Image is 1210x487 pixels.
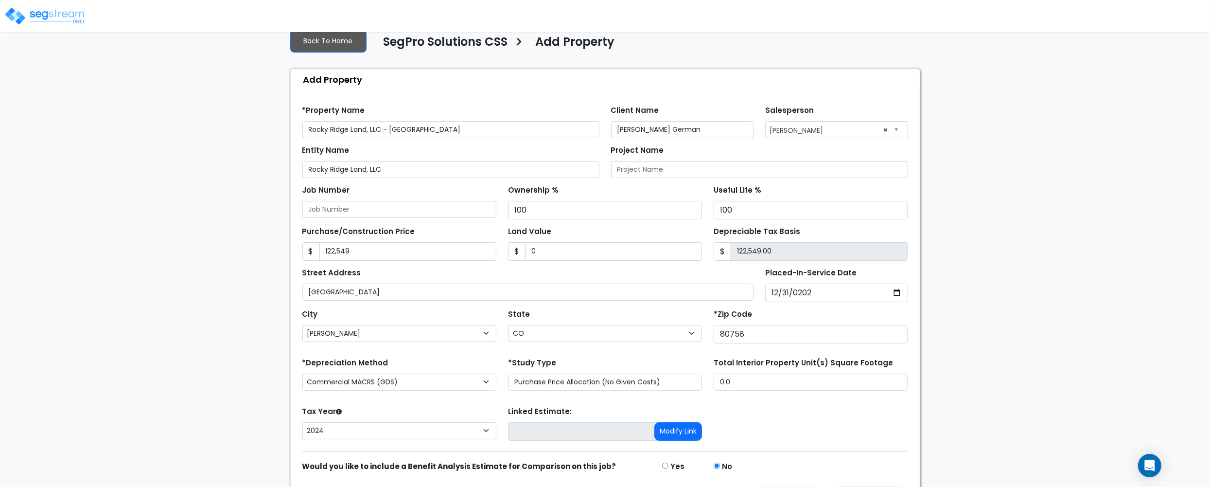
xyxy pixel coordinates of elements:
[525,242,702,261] input: Land Value
[508,226,551,237] label: Land Value
[765,121,908,138] span: Zack Driscoll
[508,309,530,320] label: State
[611,121,754,138] input: Client Name
[611,105,659,116] label: Client Name
[302,358,388,369] label: *Depreciation Method
[714,325,908,343] input: Zip Code
[4,6,87,26] img: logo_pro_r.png
[884,123,888,137] span: ×
[508,358,556,369] label: *Study Type
[714,185,761,196] label: Useful Life %
[611,145,664,156] label: Project Name
[290,30,367,53] a: Back To Home
[611,161,908,178] input: Project Name
[731,242,908,261] input: 0.00
[714,358,893,369] label: Total Interior Property Unit(s) Square Footage
[714,309,752,320] label: *Zip Code
[302,105,365,116] label: *Property Name
[302,284,754,301] input: Street Address
[654,422,702,441] button: Modify Link
[670,461,684,472] label: Yes
[319,242,496,261] input: Purchase or Construction Price
[508,242,526,261] span: $
[384,35,508,52] h4: SegPro Solutions CSS
[302,309,318,320] label: City
[515,34,524,53] h3: >
[376,35,508,55] a: SegPro Solutions CSS
[528,35,615,55] a: Add Property
[302,201,496,218] input: Job Number
[302,226,415,237] label: Purchase/Construction Price
[766,122,908,137] span: Zack Driscoll
[536,35,615,52] h4: Add Property
[302,461,616,471] strong: Would you like to include a Benefit Analysis Estimate for Comparison on this job?
[302,161,599,178] input: Entity Name
[296,69,920,90] div: Add Property
[302,121,599,138] input: Property Name
[714,201,908,219] input: Useful Life %
[302,406,342,417] label: Tax Year
[508,201,702,219] input: Ownership %
[302,185,350,196] label: Job Number
[302,268,361,279] label: Street Address
[302,242,320,261] span: $
[765,105,814,116] label: Salesperson
[714,242,731,261] span: $
[508,185,559,196] label: Ownership %
[508,406,572,417] label: Linked Estimate:
[765,268,857,279] label: Placed-In-Service Date
[714,226,800,237] label: Depreciable Tax Basis
[1138,454,1161,477] div: Open Intercom Messenger
[302,145,350,156] label: Entity Name
[714,374,908,391] input: total square foot
[722,461,732,472] label: No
